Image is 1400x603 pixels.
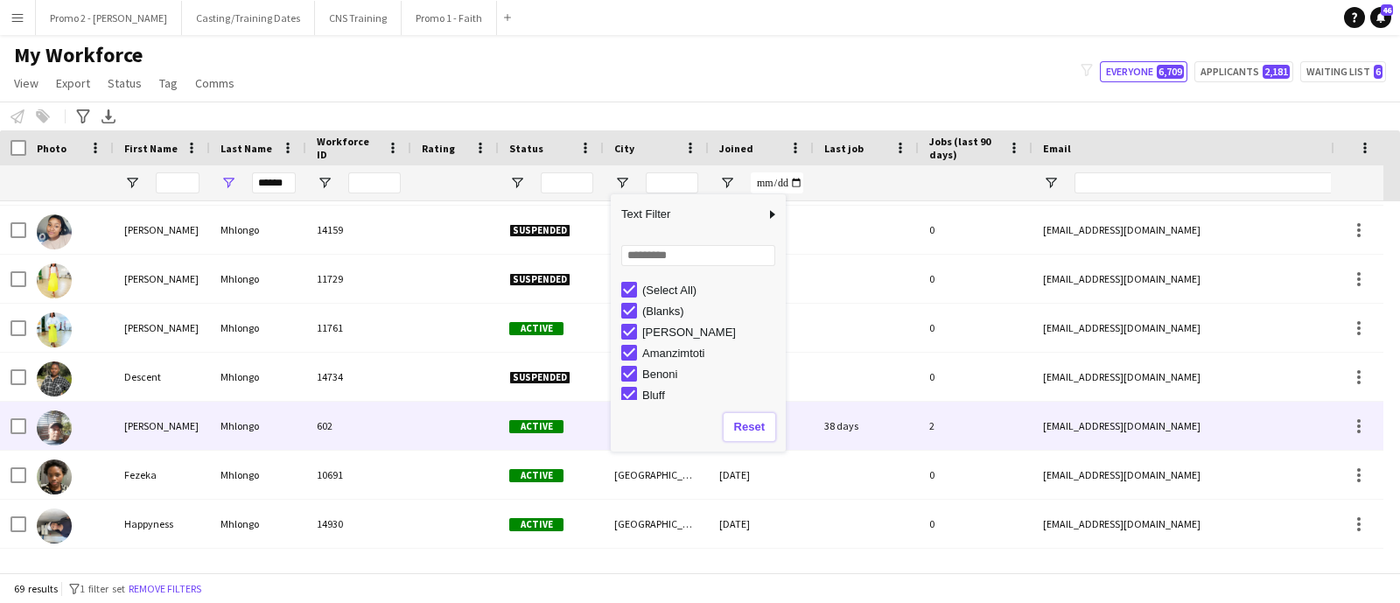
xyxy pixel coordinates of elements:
button: Open Filter Menu [220,175,236,191]
div: 0 [919,500,1032,548]
a: Tag [152,72,185,95]
div: [EMAIL_ADDRESS][DOMAIN_NAME] [1032,402,1382,450]
div: 14159 [306,206,411,254]
div: Mhlongo [210,206,306,254]
span: Photo [37,142,66,155]
span: My Workforce [14,42,143,68]
span: Suspended [509,224,570,237]
div: 14930 [306,500,411,548]
div: Mhlongo [210,304,306,352]
input: First Name Filter Input [156,172,199,193]
button: Open Filter Menu [317,175,332,191]
div: 38 days [814,402,919,450]
span: Active [509,322,563,335]
div: [EMAIL_ADDRESS][DOMAIN_NAME] [1032,549,1382,597]
a: View [7,72,45,95]
span: 1 filter set [80,582,125,595]
div: [GEOGRAPHIC_DATA] [604,549,709,597]
div: [PERSON_NAME] [114,549,210,597]
button: Waiting list6 [1300,61,1386,82]
img: Chantale Mhlongo [37,312,72,347]
div: [EMAIL_ADDRESS][DOMAIN_NAME] [1032,206,1382,254]
span: Tag [159,75,178,91]
span: Last job [824,142,864,155]
div: Bluff [642,389,780,402]
img: Happyness Mhlongo [37,508,72,543]
div: Giyani [604,353,709,401]
div: [DATE] [709,451,814,499]
span: City [614,142,634,155]
img: Descent Mhlongo [37,361,72,396]
div: Mhlongo [210,402,306,450]
button: Applicants2,181 [1194,61,1293,82]
div: 0 [919,353,1032,401]
a: Export [49,72,97,95]
span: Active [509,518,563,531]
button: Open Filter Menu [614,175,630,191]
span: Jobs (last 90 days) [929,135,1001,161]
span: Suspended [509,273,570,286]
button: Reset [724,413,775,441]
a: Status [101,72,149,95]
button: CNS Training [315,1,402,35]
span: Email [1043,142,1071,155]
div: SOWETO [604,402,709,450]
span: Workforce ID [317,135,380,161]
div: Amanzimtoti [642,347,780,360]
div: Kanyamazane [604,206,709,254]
img: Elijah Mhlongo [37,410,72,445]
input: Search filter values [621,245,775,266]
div: [EMAIL_ADDRESS][DOMAIN_NAME] [1032,353,1382,401]
div: 14734 [306,353,411,401]
div: [PERSON_NAME] [114,304,210,352]
app-action-btn: Export XLSX [98,106,119,127]
div: 11729 [306,255,411,303]
span: Last Name [220,142,272,155]
span: 2,181 [1263,65,1290,79]
span: 46 [1381,4,1393,16]
span: 6 [1374,65,1382,79]
img: Fezeka Mhlongo [37,459,72,494]
input: Joined Filter Input [751,172,803,193]
span: Suspended [509,371,570,384]
span: Rating [422,142,455,155]
app-action-btn: Advanced filters [73,106,94,127]
div: Mhlongo [210,549,306,597]
span: Status [108,75,142,91]
input: Workforce ID Filter Input [348,172,401,193]
div: Mhlongo [210,353,306,401]
span: Comms [195,75,234,91]
div: [GEOGRAPHIC_DATA] [604,500,709,548]
div: Midrand [604,304,709,352]
div: [GEOGRAPHIC_DATA] [604,451,709,499]
span: Status [509,142,543,155]
div: [PERSON_NAME] [642,326,780,339]
span: Active [509,469,563,482]
span: Joined [719,142,753,155]
input: City Filter Input [646,172,698,193]
div: [PERSON_NAME] [114,255,210,303]
button: Open Filter Menu [124,175,140,191]
img: Chantale Mhlongo [37,263,72,298]
span: Text Filter [611,200,765,229]
div: 10047 [306,549,411,597]
div: Benoni [642,368,780,381]
div: Mhlongo [210,500,306,548]
div: 10691 [306,451,411,499]
input: Email Filter Input [1074,172,1372,193]
div: Column Filter [611,194,786,452]
span: First Name [124,142,178,155]
div: Fezeka [114,451,210,499]
button: Casting/Training Dates [182,1,315,35]
button: Promo 2 - [PERSON_NAME] [36,1,182,35]
button: Open Filter Menu [509,175,525,191]
img: Canecia Shereen Mhlongo [37,214,72,249]
input: Last Name Filter Input [252,172,296,193]
div: 0 [919,304,1032,352]
span: View [14,75,38,91]
span: 6,709 [1157,65,1184,79]
div: 0 [919,451,1032,499]
div: 2 [919,402,1032,450]
button: Promo 1 - Faith [402,1,497,35]
span: Export [56,75,90,91]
